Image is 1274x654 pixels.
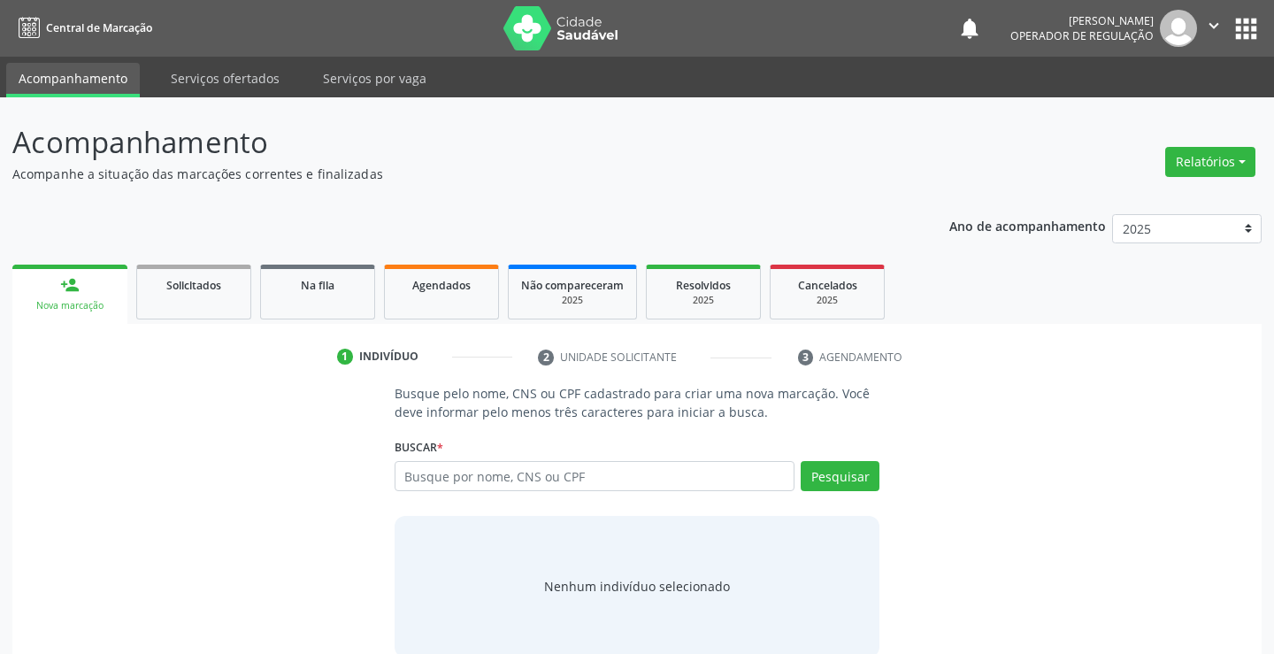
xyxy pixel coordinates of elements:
[676,278,731,293] span: Resolvidos
[359,349,418,365] div: Indivíduo
[801,461,879,491] button: Pesquisar
[659,294,748,307] div: 2025
[521,294,624,307] div: 2025
[301,278,334,293] span: Na fila
[395,384,880,421] p: Busque pelo nome, CNS ou CPF cadastrado para criar uma nova marcação. Você deve informar pelo men...
[12,165,886,183] p: Acompanhe a situação das marcações correntes e finalizadas
[1010,13,1154,28] div: [PERSON_NAME]
[166,278,221,293] span: Solicitados
[1160,10,1197,47] img: img
[1231,13,1262,44] button: apps
[12,13,152,42] a: Central de Marcação
[395,461,795,491] input: Busque por nome, CNS ou CPF
[6,63,140,97] a: Acompanhamento
[1010,28,1154,43] span: Operador de regulação
[337,349,353,365] div: 1
[395,434,443,461] label: Buscar
[158,63,292,94] a: Serviços ofertados
[544,577,730,596] div: Nenhum indivíduo selecionado
[798,278,857,293] span: Cancelados
[1197,10,1231,47] button: 
[521,278,624,293] span: Não compareceram
[783,294,871,307] div: 2025
[60,275,80,295] div: person_add
[46,20,152,35] span: Central de Marcação
[12,120,886,165] p: Acompanhamento
[412,278,471,293] span: Agendados
[1204,16,1224,35] i: 
[1165,147,1255,177] button: Relatórios
[311,63,439,94] a: Serviços por vaga
[25,299,115,312] div: Nova marcação
[949,214,1106,236] p: Ano de acompanhamento
[957,16,982,41] button: notifications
